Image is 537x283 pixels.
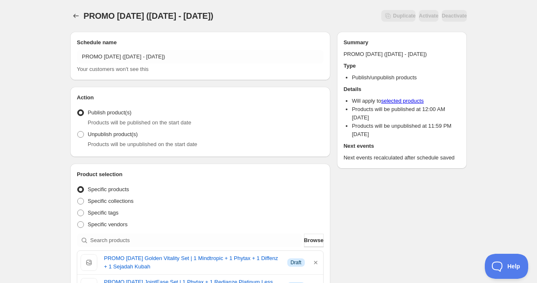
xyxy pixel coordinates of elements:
li: Products will be published at 12:00 AM [DATE] [352,105,460,122]
p: PROMO [DATE] ([DATE] - [DATE]) [344,50,460,58]
h2: Schedule name [77,38,324,47]
li: Will apply to [352,97,460,105]
h2: Product selection [77,170,324,179]
span: PROMO [DATE] ([DATE] - [DATE]) [84,11,213,20]
span: Products will be unpublished on the start date [88,141,197,147]
iframe: Toggle Customer Support [485,254,529,279]
span: Browse [304,236,324,245]
button: Schedules [70,10,82,22]
p: Next events recalculated after schedule saved [344,154,460,162]
h2: Next events [344,142,460,150]
span: Specific collections [88,198,134,204]
a: PROMO [DATE] Golden Vitality Set | 1 Mindtropic + 1 Phytax + 1 Diffenz + 1 Sejadah Kubah [104,254,281,271]
h2: Action [77,93,324,102]
h2: Type [344,62,460,70]
span: Products will be published on the start date [88,119,191,126]
h2: Summary [344,38,460,47]
span: Specific vendors [88,221,127,227]
span: Specific products [88,186,129,192]
span: Specific tags [88,210,119,216]
span: Publish product(s) [88,109,132,116]
input: Search products [90,234,302,247]
li: Publish/unpublish products [352,73,460,82]
button: Browse [304,234,324,247]
span: Draft [291,259,301,266]
span: Your customers won't see this [77,66,149,72]
a: selected products [381,98,424,104]
h2: Details [344,85,460,93]
span: Unpublish product(s) [88,131,138,137]
li: Products will be unpublished at 11:59 PM [DATE] [352,122,460,139]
